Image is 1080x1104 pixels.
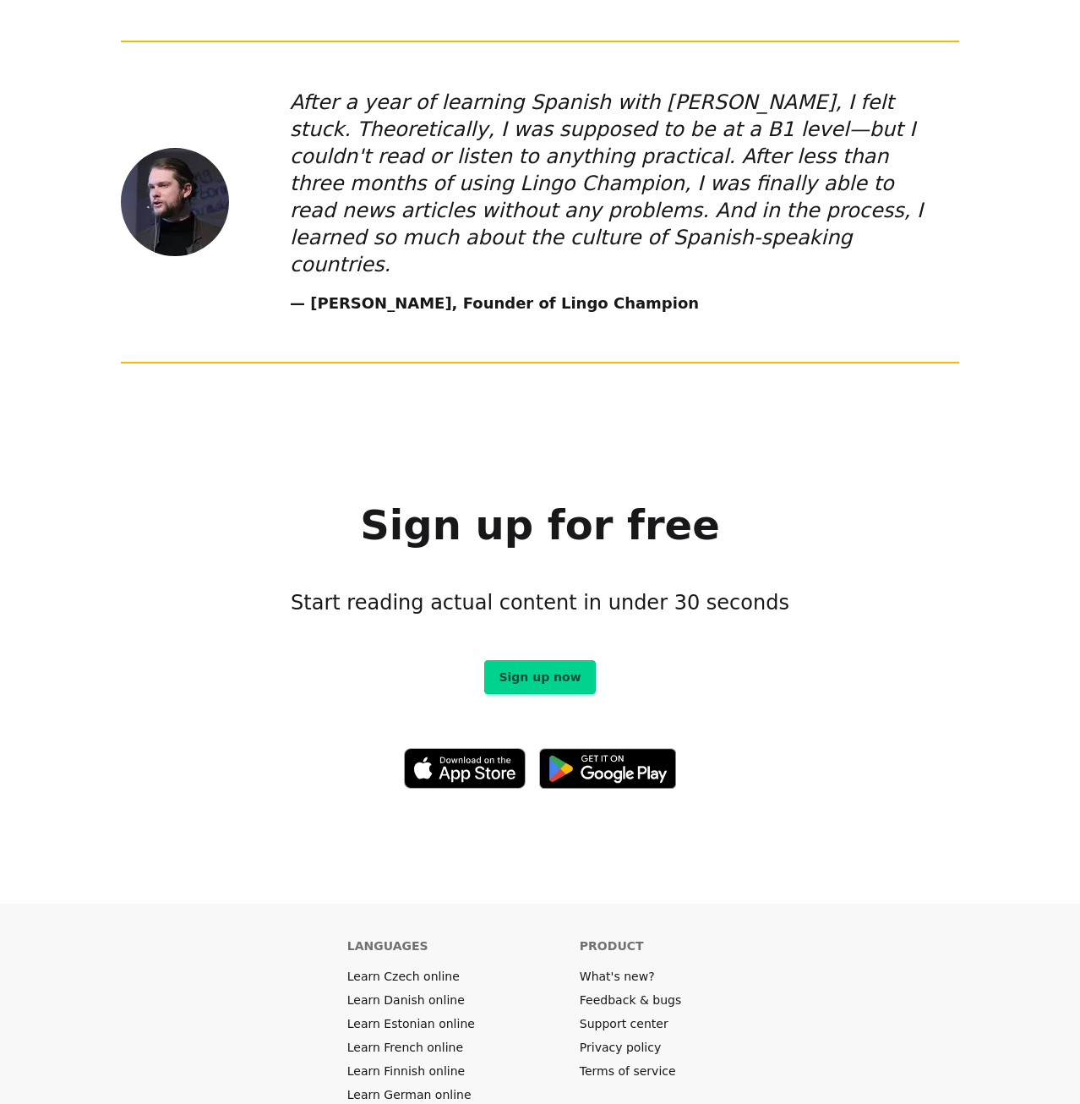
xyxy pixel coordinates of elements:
[580,1039,661,1056] a: Privacy policy
[580,992,681,1008] a: Feedback & bugs
[291,589,789,616] h3: Start reading actual content in under 30 seconds
[290,89,925,278] blockquote: After a year of learning Spanish with [PERSON_NAME], I felt stuck. Theoretically, I was supposed ...
[580,1063,676,1079] a: Terms of service
[347,1039,463,1056] a: Learn French online
[347,992,465,1008] a: Learn Danish online
[347,1086,472,1103] a: Learn German online
[347,968,460,985] a: Learn Czech online
[580,1015,668,1032] a: Support center
[360,505,719,545] h1: Sign up for free
[347,937,428,954] h6: Languages
[484,660,595,694] a: Sign up now
[347,1063,465,1079] a: Learn Finnish online
[404,748,526,789] img: Download on the App Store
[580,968,655,985] a: What's new?
[347,1015,475,1032] a: Learn Estonian online
[580,937,644,954] h6: Product
[539,748,676,789] img: Get it on Google Play
[290,292,925,315] p: — [PERSON_NAME], Founder of Lingo Champion
[121,148,229,256] img: Meelis Ojasild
